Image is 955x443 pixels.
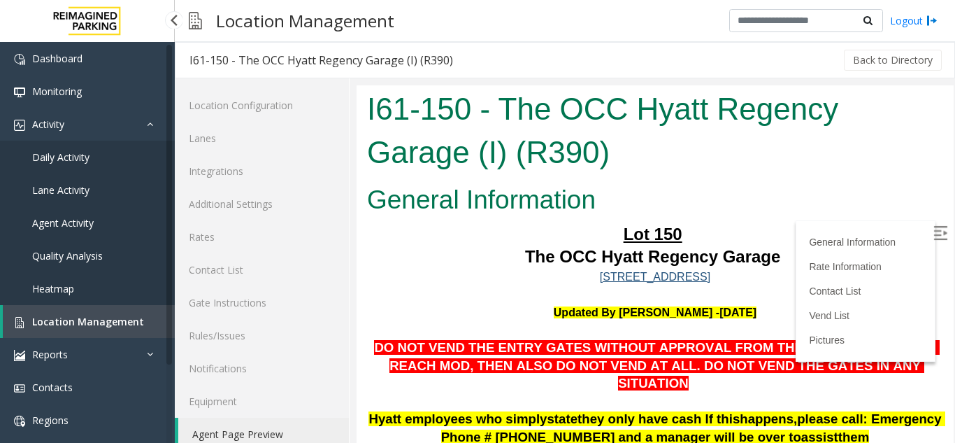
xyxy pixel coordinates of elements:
a: Rate Information [452,176,525,187]
span: Dashboard [32,52,82,65]
a: [STREET_ADDRESS] [243,185,354,197]
a: Integrations [175,155,349,188]
img: 'icon' [14,54,25,65]
img: 'icon' [14,383,25,394]
span: Agent Activity [32,216,94,230]
span: Regions [32,414,69,427]
span: Location Management [32,315,144,328]
h2: General Information [10,97,587,133]
a: Rules/Issues [175,319,349,352]
span: happens, [383,326,440,341]
a: Contact List [452,200,504,211]
a: General Information [452,151,539,162]
span: Monitoring [32,85,82,98]
span: Reports [32,348,68,361]
span: Quality Analysis [32,249,103,262]
span: please call: Emergency Phone # [PHONE_NUMBER] and a manager will be over to [85,326,589,359]
span: Contacts [32,381,73,394]
font: Updated By [PERSON_NAME] -[DATE] [197,221,400,233]
span: Daily Activity [32,150,89,164]
a: Lanes [175,122,349,155]
button: Back to Directory [844,50,942,71]
a: Contact List [175,253,349,286]
img: 'icon' [14,120,25,131]
span: The OCC Hyatt Regency Garage [168,162,424,181]
a: Notifications [175,352,349,385]
h1: I61-150 - The OCC Hyatt Regency Garage (I) (R390) [10,2,587,88]
a: Equipment [175,385,349,418]
span: them [482,344,513,359]
img: 'icon' [14,350,25,361]
span: state [190,326,221,341]
a: Gate Instructions [175,286,349,319]
img: 'icon' [14,87,25,98]
img: 'icon' [14,416,25,427]
a: Logout [890,13,938,28]
span: DO NOT VEND THE ENTRY GATES WITHOUT APPROVAL FROM THE MOD. IF UNABLE TO REACH MOD, THEN ALSO DO N... [17,255,582,305]
a: Additional Settings [175,188,349,220]
div: I61-150 - The OCC Hyatt Regency Garage (I) (R390) [189,51,453,69]
span: Lane Activity [32,183,89,197]
img: Open/Close Sidebar Menu [577,141,591,155]
span: assist [445,344,482,359]
span: Hyatt employees who simply [12,326,190,341]
img: pageIcon [189,3,202,38]
h3: Location Management [209,3,401,38]
span: Heatmap [32,282,74,295]
img: logout [926,13,938,28]
span: they only have cash If this [221,326,383,341]
a: Pictures [452,249,488,260]
a: Rates [175,220,349,253]
span: Lot 150 [267,139,326,158]
a: Location Management [3,305,175,338]
a: Location Configuration [175,89,349,122]
span: Activity [32,118,64,131]
img: 'icon' [14,317,25,328]
a: Vend List [452,225,493,236]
